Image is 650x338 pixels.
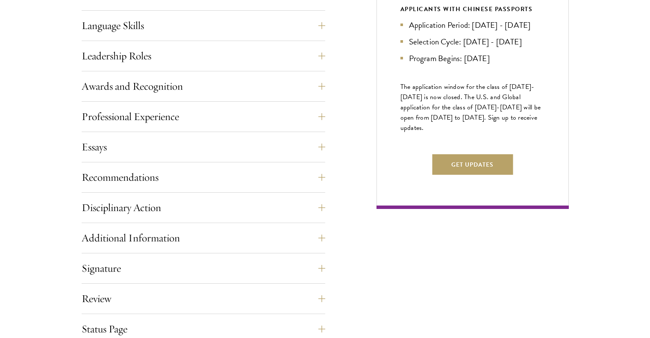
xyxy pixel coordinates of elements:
[82,76,325,97] button: Awards and Recognition
[432,154,513,175] button: Get Updates
[82,167,325,188] button: Recommendations
[82,15,325,36] button: Language Skills
[400,82,541,133] span: The application window for the class of [DATE]-[DATE] is now closed. The U.S. and Global applicat...
[82,46,325,66] button: Leadership Roles
[82,106,325,127] button: Professional Experience
[82,197,325,218] button: Disciplinary Action
[400,52,545,65] li: Program Begins: [DATE]
[400,35,545,48] li: Selection Cycle: [DATE] - [DATE]
[82,137,325,157] button: Essays
[400,4,545,15] div: APPLICANTS WITH CHINESE PASSPORTS
[82,228,325,248] button: Additional Information
[400,19,545,31] li: Application Period: [DATE] - [DATE]
[82,288,325,309] button: Review
[82,258,325,279] button: Signature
